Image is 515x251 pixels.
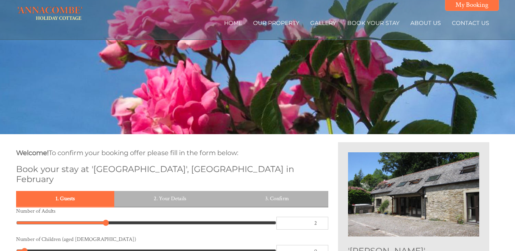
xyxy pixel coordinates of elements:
a: 2. Your Details [114,191,226,206]
strong: Welcome! [16,149,49,157]
h3: To confirm your booking offer please fill in the form below: [16,149,328,157]
a: Contact Us [452,19,489,27]
a: 1. Guests [16,191,114,206]
a: Our Property [253,19,299,27]
a: 3. Confirm [226,191,328,206]
h2: Book your stay at '[GEOGRAPHIC_DATA]', [GEOGRAPHIC_DATA] in February [16,164,328,184]
label: Number of Adults [16,207,328,215]
a: Home [224,19,242,27]
a: About Us [410,19,441,27]
a: Book Your Stay [347,19,400,27]
a: Gallery [310,19,336,27]
label: Number of Children (aged [DEMOGRAPHIC_DATA]) [16,236,328,243]
img: Annacombe [11,6,86,21]
img: An image of ''Annacombe'' [348,152,479,237]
